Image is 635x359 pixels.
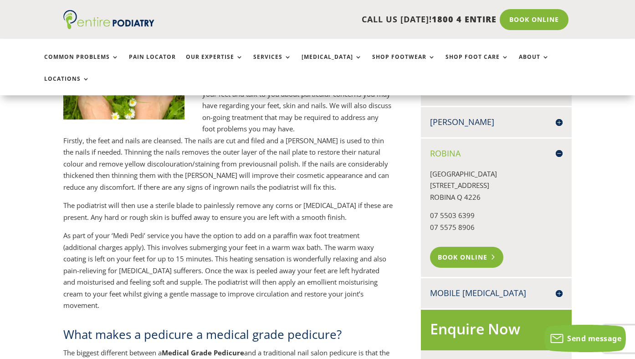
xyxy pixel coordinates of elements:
a: Services [253,54,292,73]
a: [MEDICAL_DATA] [302,54,362,73]
span: Send message [567,333,621,343]
p: [GEOGRAPHIC_DATA] [STREET_ADDRESS] ROBINA Q 4226 [430,168,563,210]
p: CALL US [DATE]! [179,14,496,26]
a: Entire Podiatry [63,22,154,31]
a: Locations [44,76,90,95]
p: 07 5503 6399 07 5575 8906 [430,210,563,240]
p: During your ‘Medi Pedi’ service the podiatrist will assess your feet and talk to you about partic... [202,77,393,135]
h4: Mobile [MEDICAL_DATA] [430,287,563,299]
img: logo (1) [63,10,154,29]
span: 1800 4 ENTIRE [432,14,497,25]
strong: Medical Grade Pedicure [162,348,244,357]
a: Book Online [430,247,503,268]
a: Shop Footwear [372,54,435,73]
p: Firstly, the feet and nails are cleansed. The nails are cut and filed and a [PERSON_NAME] is used... [63,135,393,200]
h4: Robina [430,148,563,159]
a: Shop Foot Care [446,54,509,73]
h2: What makes a pedicure a medical grade pedicure? [63,326,393,347]
p: The podiatrist will then use a sterile blade to painlessly remove any corns or [MEDICAL_DATA] if ... [63,200,393,230]
a: Our Expertise [186,54,243,73]
a: About [519,54,549,73]
h2: Enquire Now [430,319,563,344]
h4: [PERSON_NAME] [430,116,563,128]
a: Book Online [500,9,568,30]
button: Send message [544,325,626,352]
p: As part of your ‘Medi Pedi’ service you have the option to add on a paraffin wax foot treatment (... [63,230,393,312]
keyword: nail polish [266,159,298,168]
a: Common Problems [44,54,119,73]
a: Pain Locator [129,54,176,73]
